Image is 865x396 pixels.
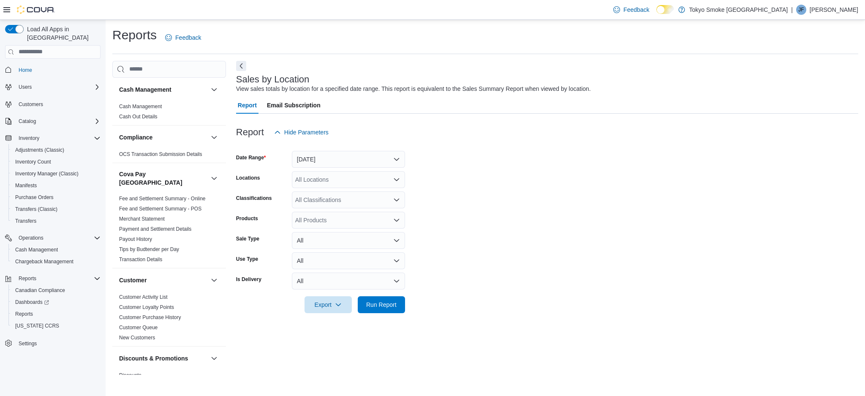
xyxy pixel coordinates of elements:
[15,339,40,349] a: Settings
[15,158,51,165] span: Inventory Count
[2,232,104,244] button: Operations
[119,205,201,212] span: Fee and Settlement Summary - POS
[119,354,207,363] button: Discounts & Promotions
[12,204,101,214] span: Transfers (Classic)
[12,157,54,167] a: Inventory Count
[12,145,101,155] span: Adjustments (Classic)
[798,5,804,15] span: JF
[119,170,207,187] button: Cova Pay [GEOGRAPHIC_DATA]
[15,133,101,143] span: Inventory
[119,372,141,378] a: Discounts
[292,151,405,168] button: [DATE]
[610,1,653,18] a: Feedback
[8,244,104,256] button: Cash Management
[119,133,207,142] button: Compliance
[119,335,155,341] a: New Customers
[15,116,101,126] span: Catalog
[119,151,202,157] a: OCS Transaction Submission Details
[119,103,162,110] span: Cash Management
[15,273,101,284] span: Reports
[119,276,207,284] button: Customer
[119,324,158,331] span: Customer Queue
[8,191,104,203] button: Purchase Orders
[119,196,206,202] a: Fee and Settlement Summary - Online
[119,304,174,310] a: Customer Loyalty Points
[15,65,35,75] a: Home
[366,300,397,309] span: Run Report
[12,309,101,319] span: Reports
[112,149,226,163] div: Compliance
[209,173,219,183] button: Cova Pay [GEOGRAPHIC_DATA]
[393,176,400,183] button: Open list of options
[8,156,104,168] button: Inventory Count
[8,203,104,215] button: Transfers (Classic)
[119,133,152,142] h3: Compliance
[12,297,52,307] a: Dashboards
[810,5,858,15] p: [PERSON_NAME]
[12,145,68,155] a: Adjustments (Classic)
[119,294,168,300] a: Customer Activity List
[8,144,104,156] button: Adjustments (Classic)
[15,194,54,201] span: Purchase Orders
[119,226,191,232] a: Payment and Settlement Details
[12,321,63,331] a: [US_STATE] CCRS
[284,128,329,137] span: Hide Parameters
[8,284,104,296] button: Canadian Compliance
[119,206,201,212] a: Fee and Settlement Summary - POS
[15,322,59,329] span: [US_STATE] CCRS
[358,296,405,313] button: Run Report
[292,252,405,269] button: All
[267,97,321,114] span: Email Subscription
[19,84,32,90] span: Users
[8,296,104,308] a: Dashboards
[236,175,260,181] label: Locations
[12,157,101,167] span: Inventory Count
[15,233,101,243] span: Operations
[12,169,82,179] a: Inventory Manager (Classic)
[119,246,179,252] a: Tips by Budtender per Day
[15,82,101,92] span: Users
[310,296,347,313] span: Export
[8,256,104,268] button: Chargeback Management
[19,340,37,347] span: Settings
[162,29,204,46] a: Feedback
[24,25,101,42] span: Load All Apps in [GEOGRAPHIC_DATA]
[12,245,61,255] a: Cash Management
[12,257,101,267] span: Chargeback Management
[15,133,43,143] button: Inventory
[2,273,104,284] button: Reports
[119,85,207,94] button: Cash Management
[15,218,36,224] span: Transfers
[15,182,37,189] span: Manifests
[8,180,104,191] button: Manifests
[119,151,202,158] span: OCS Transaction Submission Details
[119,236,152,243] span: Payout History
[175,33,201,42] span: Feedback
[15,338,101,348] span: Settings
[112,101,226,125] div: Cash Management
[2,115,104,127] button: Catalog
[119,257,162,262] a: Transaction Details
[15,82,35,92] button: Users
[12,216,40,226] a: Transfers
[12,192,101,202] span: Purchase Orders
[791,5,793,15] p: |
[236,61,246,71] button: Next
[119,114,158,120] a: Cash Out Details
[15,99,46,109] a: Customers
[119,216,165,222] a: Merchant Statement
[8,168,104,180] button: Inventory Manager (Classic)
[119,354,188,363] h3: Discounts & Promotions
[5,60,101,371] nav: Complex example
[15,65,101,75] span: Home
[12,180,101,191] span: Manifests
[119,325,158,330] a: Customer Queue
[2,337,104,349] button: Settings
[119,256,162,263] span: Transaction Details
[236,127,264,137] h3: Report
[19,67,32,74] span: Home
